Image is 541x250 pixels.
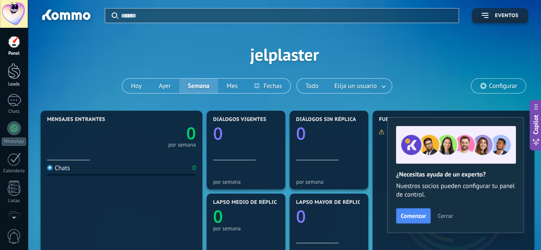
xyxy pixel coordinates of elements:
[296,200,364,206] span: Lapso mayor de réplica
[532,115,540,134] span: Copilot
[378,128,482,135] div: No hay suficientes datos para mostrar
[489,82,517,90] span: Configurar
[296,204,306,228] text: 0
[396,208,431,224] button: Comenzar
[434,209,457,222] button: Cerrar
[296,117,356,123] span: Diálogos sin réplica
[2,138,26,146] div: WhatsApp
[168,143,196,147] div: por semana
[296,121,306,145] text: 0
[2,168,27,174] div: Calendario
[213,200,281,206] span: Lapso medio de réplica
[2,82,27,87] div: Leads
[2,198,27,204] div: Listas
[186,122,196,144] text: 0
[396,171,515,179] h2: ¿Necesitas ayuda de un experto?
[218,79,246,93] button: Mes
[213,204,223,228] text: 0
[438,213,453,219] span: Cerrar
[122,79,150,93] button: Hoy
[296,179,362,185] div: por semana
[379,117,429,123] span: Fuentes de leads
[213,117,266,123] span: Diálogos vigentes
[213,121,223,145] text: 0
[179,79,218,93] button: Semana
[495,13,518,19] span: Eventos
[327,79,392,93] button: Elija un usuario
[246,79,290,93] button: Fechas
[472,8,528,23] button: Eventos
[297,79,327,93] button: Todo
[192,164,196,172] div: 0
[47,164,70,172] div: Chats
[213,225,279,232] div: por semana
[213,179,279,185] div: por semana
[396,182,515,199] span: Nuestros socios pueden configurar tu panel de control.
[333,80,378,92] span: Elija un usuario
[47,117,105,123] span: Mensajes entrantes
[2,51,27,56] div: Panel
[401,213,426,219] span: Comenzar
[150,79,179,93] button: Ayer
[2,109,27,115] div: Chats
[47,165,53,171] img: Chats
[121,122,196,144] a: 0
